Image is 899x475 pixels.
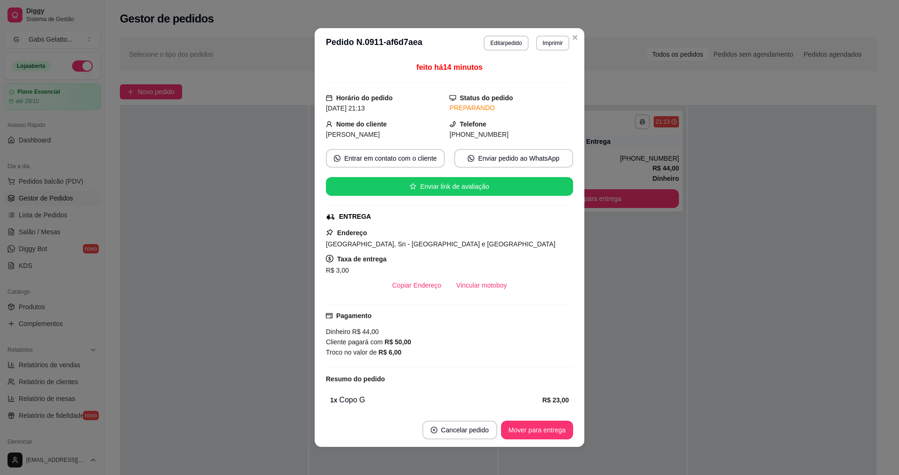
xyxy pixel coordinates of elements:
span: phone [449,121,456,127]
button: Mover para entrega [501,421,573,439]
button: whats-appEntrar em contato com o cliente [326,149,445,168]
button: Editarpedido [484,36,528,51]
span: [PHONE_NUMBER] [449,131,508,138]
span: whats-app [334,155,340,162]
strong: R$ 50,00 [384,338,411,346]
strong: Taxa de entrega [337,255,387,263]
span: whats-app [468,155,474,162]
strong: Status do pedido [460,94,513,102]
span: desktop [449,95,456,101]
span: Dinheiro [326,328,350,335]
span: R$ 44,00 [350,328,379,335]
div: Copo G [330,394,542,406]
div: PREPARANDO [449,103,573,113]
span: user [326,121,332,127]
span: star [410,183,416,190]
span: [PERSON_NAME] [326,131,380,138]
strong: Horário do pedido [336,94,393,102]
strong: 1 x [330,396,338,404]
div: ENTREGA [339,212,371,222]
span: feito há 14 minutos [416,63,482,71]
button: whats-appEnviar pedido ao WhatsApp [454,149,573,168]
button: close-circleCancelar pedido [422,421,497,439]
strong: Pagamento [336,312,371,319]
span: pushpin [326,229,333,236]
button: Vincular motoboy [449,276,515,295]
strong: Telefone [460,120,486,128]
span: credit-card [326,312,332,319]
strong: Resumo do pedido [326,375,385,383]
strong: R$ 6,00 [378,349,401,356]
span: [DATE] 21:13 [326,104,365,112]
strong: Nome do cliente [336,120,387,128]
strong: R$ 23,00 [542,396,569,404]
span: Troco no valor de [326,349,378,356]
button: starEnviar link de avaliação [326,177,573,196]
span: dollar [326,255,333,262]
button: Imprimir [536,36,569,51]
strong: Endereço [337,229,367,237]
span: close-circle [431,427,437,433]
h3: Pedido N. 0911-af6d7aea [326,36,422,51]
button: Close [567,30,582,45]
span: Cliente pagará com [326,338,384,346]
span: R$ 3,00 [326,267,349,274]
span: [GEOGRAPHIC_DATA], Sn - [GEOGRAPHIC_DATA] e [GEOGRAPHIC_DATA] [326,240,555,248]
span: calendar [326,95,332,101]
button: Copiar Endereço [385,276,449,295]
